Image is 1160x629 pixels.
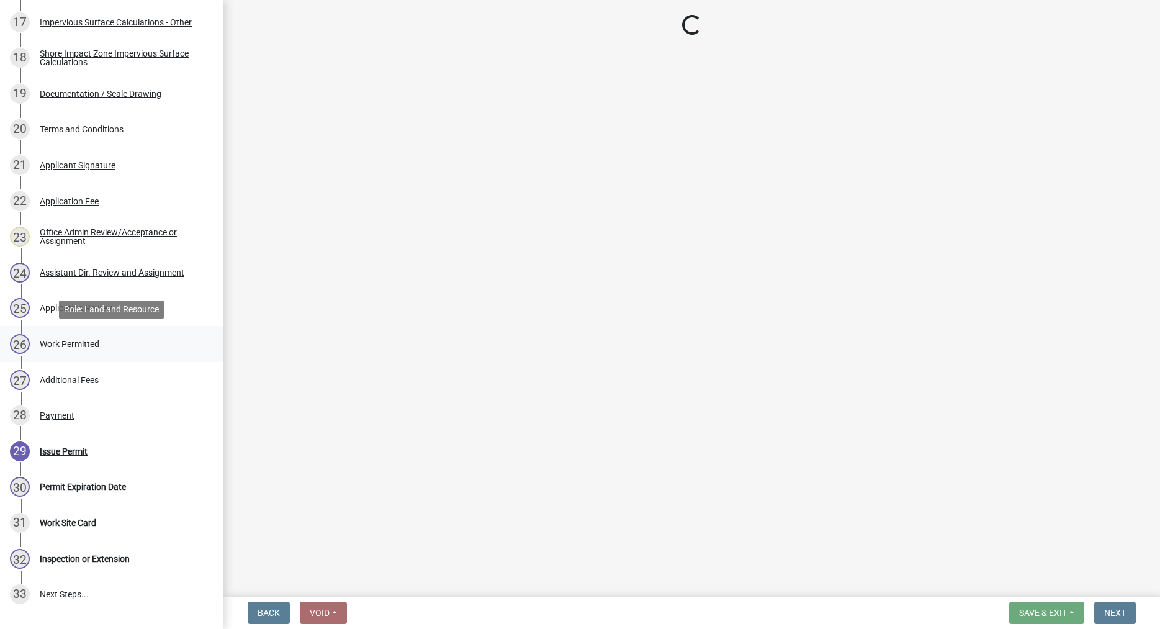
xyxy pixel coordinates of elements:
[248,602,290,624] button: Back
[40,411,74,420] div: Payment
[40,447,88,456] div: Issue Permit
[10,84,30,104] div: 19
[40,304,112,312] div: Application Review
[10,513,30,533] div: 31
[10,263,30,283] div: 24
[1009,602,1084,624] button: Save & Exit
[40,340,99,348] div: Work Permitted
[40,161,115,170] div: Applicant Signature
[310,608,330,618] span: Void
[40,554,130,563] div: Inspection or Extension
[10,155,30,175] div: 21
[300,602,347,624] button: Void
[10,12,30,32] div: 17
[10,405,30,425] div: 28
[10,549,30,569] div: 32
[40,268,184,277] div: Assistant Dir. Review and Assignment
[10,191,30,211] div: 22
[10,584,30,604] div: 33
[40,125,124,133] div: Terms and Conditions
[10,227,30,247] div: 23
[10,298,30,318] div: 25
[40,228,204,245] div: Office Admin Review/Acceptance or Assignment
[1019,608,1067,618] span: Save & Exit
[40,18,192,27] div: Impervious Surface Calculations - Other
[10,334,30,354] div: 26
[10,48,30,68] div: 18
[40,89,161,98] div: Documentation / Scale Drawing
[59,301,164,319] div: Role: Land and Resource
[1094,602,1136,624] button: Next
[10,370,30,390] div: 27
[40,518,96,527] div: Work Site Card
[1104,608,1126,618] span: Next
[40,482,126,491] div: Permit Expiration Date
[258,608,280,618] span: Back
[10,477,30,497] div: 30
[10,441,30,461] div: 29
[10,119,30,139] div: 20
[40,49,204,66] div: Shore Impact Zone Impervious Surface Calculations
[40,197,99,206] div: Application Fee
[40,376,99,384] div: Additional Fees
